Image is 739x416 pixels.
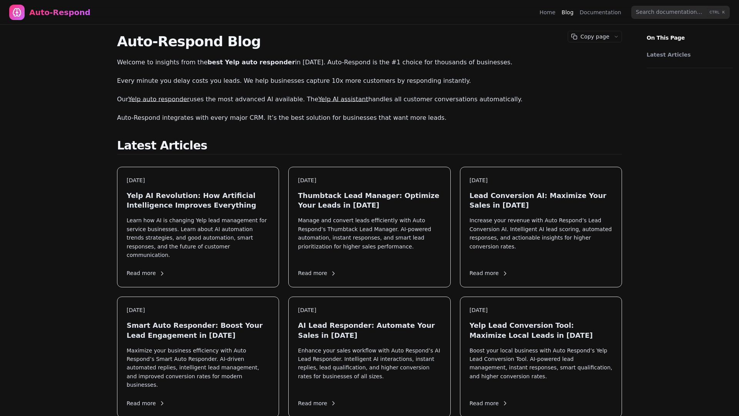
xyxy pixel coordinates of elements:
[128,96,189,103] a: Yelp auto responder
[117,139,622,154] h2: Latest Articles
[562,8,573,16] a: Blog
[640,25,739,42] p: On This Page
[298,399,336,408] span: Read more
[298,216,441,259] p: Manage and convert leads efficiently with Auto Respond’s Thumbtack Lead Manager. AI-powered autom...
[127,320,269,340] h3: Smart Auto Responder: Boost Your Lead Engagement in [DATE]
[127,306,269,314] div: [DATE]
[117,94,622,105] p: Our uses the most advanced AI available. The handles all customer conversations automatically.
[127,191,269,210] h3: Yelp AI Revolution: How Artificial Intelligence Improves Everything
[318,96,368,103] a: Yelp AI assistant
[298,320,441,340] h3: AI Lead Responder: Automate Your Sales in [DATE]
[470,216,612,259] p: Increase your revenue with Auto Respond’s Lead Conversion AI. Intelligent AI lead scoring, automa...
[470,191,612,210] h3: Lead Conversion AI: Maximize Your Sales in [DATE]
[298,191,441,210] h3: Thumbtack Lead Manager: Optimize Your Leads in [DATE]
[127,176,269,185] div: [DATE]
[117,75,622,86] p: Every minute you delay costs you leads. We help businesses capture 10x more customers by respondi...
[9,5,90,20] a: Home page
[29,7,90,18] div: Auto-Respond
[647,51,729,59] a: Latest Articles
[117,112,622,123] p: Auto-Respond integrates with every major CRM. It’s the best solution for businesses that want mor...
[460,167,622,287] a: [DATE]Lead Conversion AI: Maximize Your Sales in [DATE]Increase your revenue with Auto Respond’s ...
[127,399,165,408] span: Read more
[470,269,508,277] span: Read more
[298,269,336,277] span: Read more
[580,8,621,16] a: Documentation
[298,176,441,185] div: [DATE]
[470,176,612,185] div: [DATE]
[540,8,555,16] a: Home
[127,269,165,277] span: Read more
[298,346,441,389] p: Enhance your sales workflow with Auto Respond’s AI Lead Responder. Intelligent AI interactions, i...
[127,216,269,259] p: Learn how AI is changing Yelp lead management for service businesses. Learn about AI automation t...
[127,346,269,389] p: Maximize your business efficiency with Auto Respond’s Smart Auto Responder. AI-driven automated r...
[288,167,450,287] a: [DATE]Thumbtack Lead Manager: Optimize Your Leads in [DATE]Manage and convert leads efficiently w...
[117,57,622,68] p: Welcome to insights from the in [DATE]. Auto-Respond is the #1 choice for thousands of businesses.
[470,320,612,340] h3: Yelp Lead Conversion Tool: Maximize Local Leads in [DATE]
[117,167,279,287] a: [DATE]Yelp AI Revolution: How Artificial Intelligence Improves EverythingLearn how AI is changing...
[117,34,622,49] h1: Auto-Respond Blog
[470,399,508,408] span: Read more
[470,346,612,389] p: Boost your local business with Auto Respond’s Yelp Lead Conversion Tool. AI-powered lead manageme...
[568,31,611,42] button: Copy page
[207,59,295,66] strong: best Yelp auto responder
[298,306,441,314] div: [DATE]
[631,6,730,19] input: Search documentation…
[470,306,612,314] div: [DATE]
